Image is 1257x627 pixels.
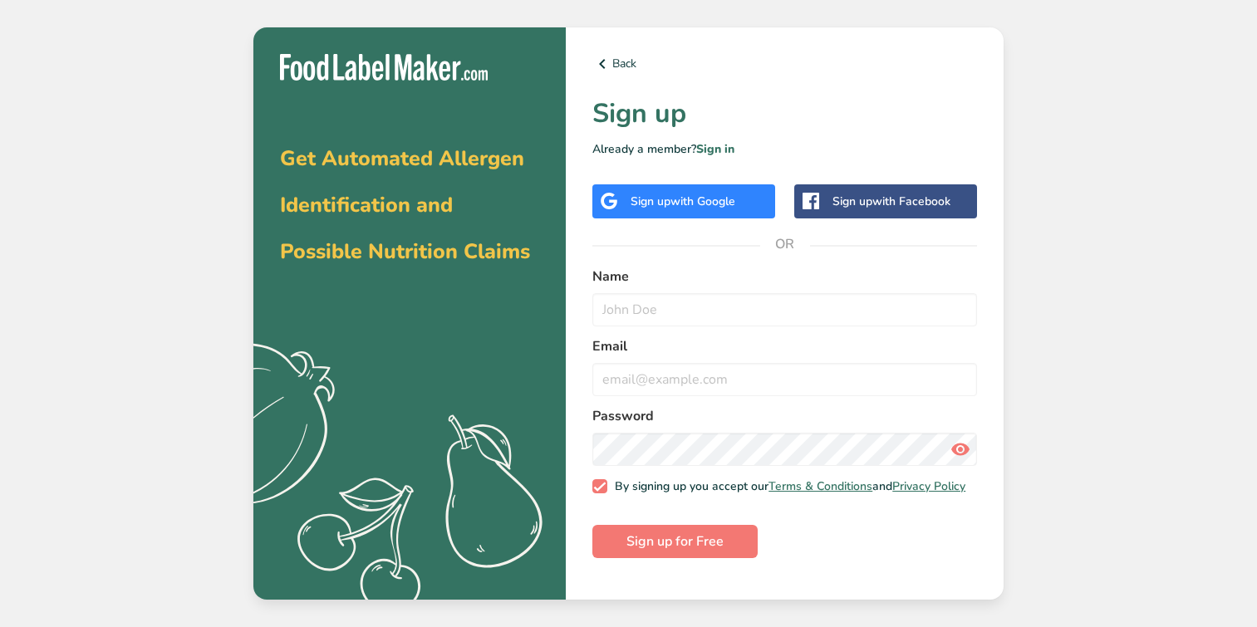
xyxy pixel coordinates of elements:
button: Sign up for Free [592,525,758,558]
a: Terms & Conditions [768,478,872,494]
div: Sign up [631,193,735,210]
img: Food Label Maker [280,54,488,81]
span: with Facebook [872,193,950,209]
span: Get Automated Allergen Identification and Possible Nutrition Claims [280,145,530,266]
label: Name [592,267,977,287]
a: Back [592,54,977,74]
p: Already a member? [592,140,977,158]
h1: Sign up [592,94,977,134]
span: OR [760,219,810,269]
label: Password [592,406,977,426]
div: Sign up [832,193,950,210]
label: Email [592,336,977,356]
input: email@example.com [592,363,977,396]
span: By signing up you accept our and [607,479,966,494]
input: John Doe [592,293,977,326]
a: Privacy Policy [892,478,965,494]
a: Sign in [696,141,734,157]
span: with Google [670,193,735,209]
span: Sign up for Free [626,531,724,551]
